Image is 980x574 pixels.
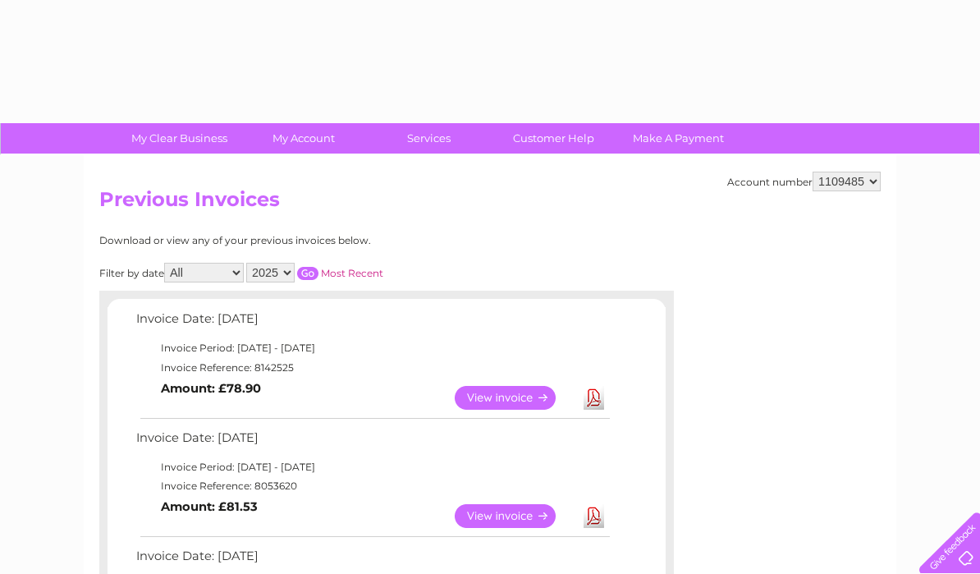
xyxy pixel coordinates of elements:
[132,476,612,496] td: Invoice Reference: 8053620
[455,504,575,528] a: View
[584,504,604,528] a: Download
[112,123,247,154] a: My Clear Business
[132,427,612,457] td: Invoice Date: [DATE]
[584,386,604,410] a: Download
[236,123,372,154] a: My Account
[727,172,881,191] div: Account number
[161,381,261,396] b: Amount: £78.90
[99,188,881,219] h2: Previous Invoices
[361,123,497,154] a: Services
[99,235,530,246] div: Download or view any of your previous invoices below.
[132,457,612,477] td: Invoice Period: [DATE] - [DATE]
[132,358,612,378] td: Invoice Reference: 8142525
[321,267,383,279] a: Most Recent
[455,386,575,410] a: View
[99,263,530,282] div: Filter by date
[611,123,746,154] a: Make A Payment
[132,338,612,358] td: Invoice Period: [DATE] - [DATE]
[486,123,621,154] a: Customer Help
[132,308,612,338] td: Invoice Date: [DATE]
[161,499,258,514] b: Amount: £81.53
